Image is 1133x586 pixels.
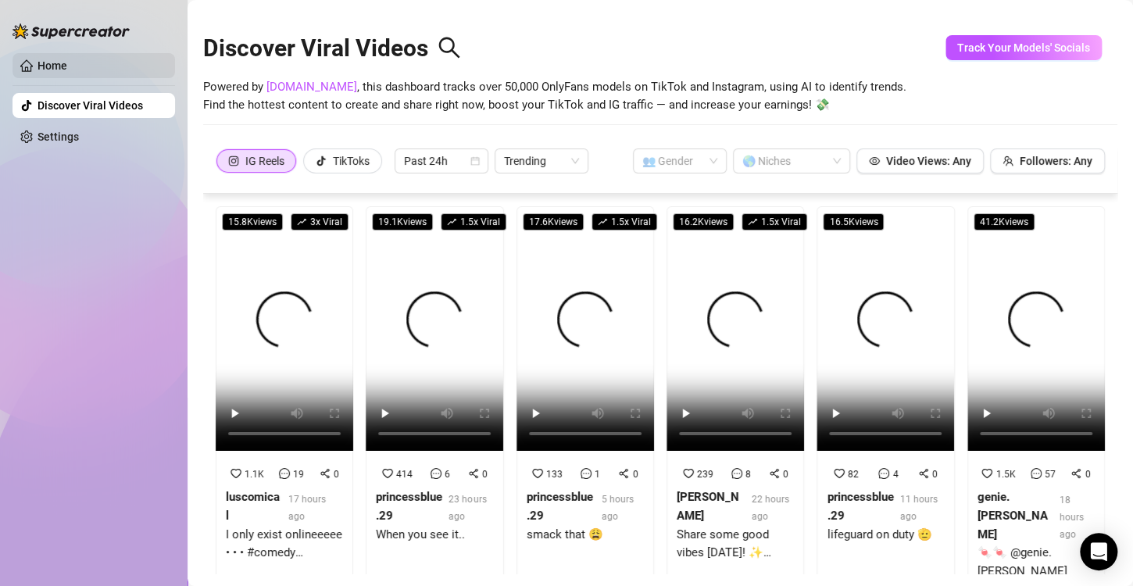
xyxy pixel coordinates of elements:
[316,155,327,166] span: tik-tok
[482,469,488,480] span: 0
[974,213,1035,230] span: 41.2K views
[527,490,593,523] strong: princessblue.29
[245,149,284,173] div: IG Reels
[38,59,67,72] a: Home
[834,468,845,479] span: heart
[333,149,370,173] div: TikToks
[673,213,734,230] span: 16.2K views
[447,217,456,227] span: rise
[1060,495,1084,540] span: 18 hours ago
[632,469,638,480] span: 0
[203,78,906,115] span: Powered by , this dashboard tracks over 50,000 OnlyFans models on TikTok and Instagram, using AI ...
[581,468,592,479] span: message
[245,469,264,480] span: 1.1K
[957,41,1090,54] span: Track Your Models' Socials
[827,526,944,545] div: lifeguard on duty 🫡
[899,494,937,522] span: 11 hours ago
[598,217,607,227] span: rise
[1080,533,1117,570] div: Open Intercom Messenger
[742,213,807,230] span: 1.5 x Viral
[1020,155,1092,167] span: Followers: Any
[869,155,880,166] span: eye
[677,526,794,563] div: Share some good vibes [DATE]! ✨ What’s your mood?
[1031,468,1042,479] span: message
[677,490,739,523] strong: [PERSON_NAME]
[1085,469,1090,480] span: 0
[222,213,283,230] span: 15.8K views
[783,469,788,480] span: 0
[372,213,433,230] span: 19.1K views
[376,490,442,523] strong: princessblue.29
[404,149,479,173] span: Past 24h
[932,469,938,480] span: 0
[602,494,634,522] span: 5 hours ago
[226,490,280,523] strong: luscomical
[1045,469,1056,480] span: 57
[38,99,143,112] a: Discover Viral Videos
[203,34,461,63] h2: Discover Viral Videos
[878,468,889,479] span: message
[886,155,971,167] span: Video Views: Any
[978,490,1048,541] strong: genie.[PERSON_NAME]
[990,148,1105,173] button: Followers: Any
[918,468,929,479] span: share-alt
[527,526,644,545] div: smack that 😩
[592,213,657,230] span: 1.5 x Viral
[546,469,563,480] span: 133
[981,468,992,479] span: heart
[438,36,461,59] span: search
[376,526,493,545] div: When you see it..
[468,468,479,479] span: share-alt
[945,35,1102,60] button: Track Your Models' Socials
[279,468,290,479] span: message
[532,468,543,479] span: heart
[697,469,713,480] span: 239
[827,490,893,523] strong: princessblue.29
[595,469,600,480] span: 1
[470,156,480,166] span: calendar
[523,213,584,230] span: 17.6K views
[1003,155,1013,166] span: team
[396,469,413,480] span: 414
[769,468,780,479] span: share-alt
[995,469,1015,480] span: 1.5K
[745,469,751,480] span: 8
[13,23,130,39] img: logo-BBDzfeDw.svg
[266,80,357,94] a: [DOMAIN_NAME]
[449,494,486,522] span: 23 hours ago
[823,213,884,230] span: 16.5K views
[293,469,304,480] span: 19
[231,468,241,479] span: heart
[334,469,339,480] span: 0
[226,526,343,563] div: I only exist onlineeeee • • • #comedy #relatable #toxic #funny #funnyvideos #relate #comedytiktok...
[731,468,742,479] span: message
[297,217,306,227] span: rise
[683,468,694,479] span: heart
[848,469,859,480] span: 82
[382,468,393,479] span: heart
[856,148,984,173] button: Video Views: Any
[618,468,629,479] span: share-alt
[38,130,79,143] a: Settings
[752,494,789,522] span: 22 hours ago
[288,494,326,522] span: 17 hours ago
[291,213,348,230] span: 3 x Viral
[978,544,1095,581] div: 🍬🍬 @genie.[PERSON_NAME]
[504,149,579,173] span: Trending
[441,213,506,230] span: 1.5 x Viral
[431,468,441,479] span: message
[445,469,450,480] span: 6
[1070,468,1081,479] span: share-alt
[892,469,898,480] span: 4
[748,217,757,227] span: rise
[320,468,331,479] span: share-alt
[228,155,239,166] span: instagram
